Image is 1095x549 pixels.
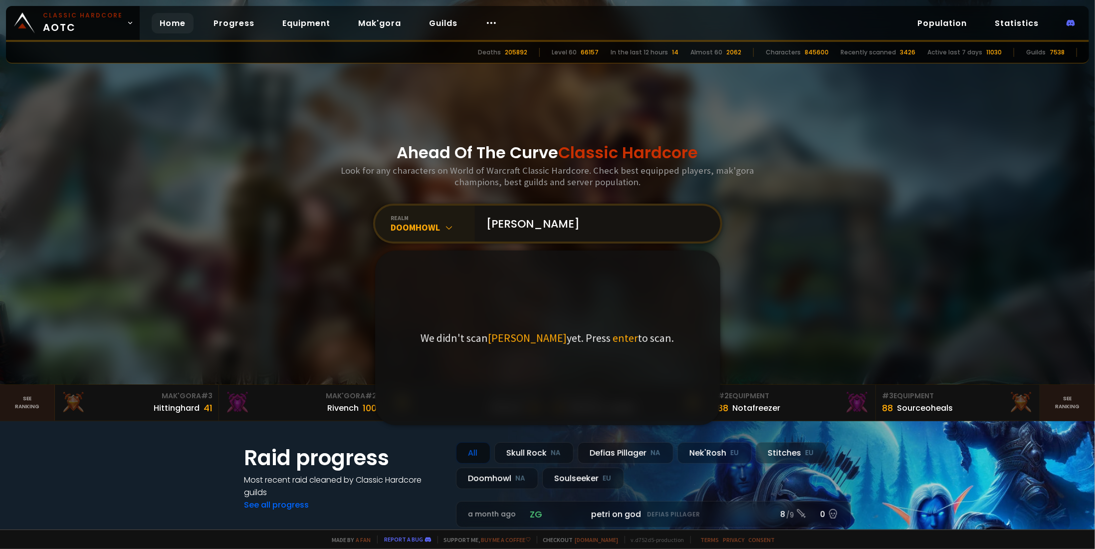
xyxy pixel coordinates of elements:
[478,48,501,57] div: Deaths
[909,13,975,33] a: Population
[494,442,574,464] div: Skull Rock
[385,536,424,543] a: Report a bug
[244,442,444,474] h1: Raid progress
[397,141,698,165] h1: Ahead Of The Curve
[274,13,338,33] a: Equipment
[481,536,531,544] a: Buy me a coffee
[876,385,1040,421] a: #3Equipment88Sourceoheals
[559,141,698,164] span: Classic Hardcore
[55,385,219,421] a: Mak'Gora#3Hittinghard41
[204,401,213,415] div: 41
[986,48,1002,57] div: 11030
[516,474,526,484] small: NA
[731,448,739,458] small: EU
[672,48,678,57] div: 14
[244,474,444,499] h4: Most recent raid cleaned by Classic Hardcore guilds
[927,48,982,57] div: Active last 7 days
[897,402,953,414] div: Sourceoheals
[43,11,123,20] small: Classic Hardcore
[456,442,490,464] div: All
[882,391,893,401] span: # 3
[625,536,684,544] span: v. d752d5 - production
[327,402,359,414] div: Rivench
[575,536,619,544] a: [DOMAIN_NAME]
[805,48,829,57] div: 845600
[677,442,752,464] div: Nek'Rosh
[1040,385,1095,421] a: Seeranking
[718,391,870,401] div: Equipment
[6,6,140,40] a: Classic HardcoreAOTC
[152,13,194,33] a: Home
[488,331,567,345] span: [PERSON_NAME]
[456,468,538,489] div: Doomhowl
[749,536,775,544] a: Consent
[806,448,814,458] small: EU
[61,391,213,401] div: Mak'Gora
[603,474,612,484] small: EU
[578,442,673,464] div: Defias Pillager
[900,48,915,57] div: 3426
[766,48,801,57] div: Characters
[219,385,383,421] a: Mak'Gora#2Rivench100
[651,448,661,458] small: NA
[438,536,531,544] span: Support me,
[613,331,639,345] span: enter
[551,448,561,458] small: NA
[712,385,876,421] a: #2Equipment88Notafreezer
[701,536,719,544] a: Terms
[350,13,409,33] a: Mak'gora
[326,536,371,544] span: Made by
[733,402,781,414] div: Notafreezer
[581,48,599,57] div: 66157
[244,499,309,511] a: See all progress
[225,391,377,401] div: Mak'Gora
[690,48,722,57] div: Almost 60
[391,214,475,222] div: realm
[365,391,377,401] span: # 2
[718,391,729,401] span: # 2
[841,48,896,57] div: Recently scanned
[726,48,741,57] div: 2062
[882,401,893,415] div: 88
[481,206,708,242] input: Search a character...
[756,442,827,464] div: Stitches
[611,48,668,57] div: In the last 12 hours
[337,165,758,188] h3: Look for any characters on World of Warcraft Classic Hardcore. Check best equipped players, mak'g...
[1050,48,1065,57] div: 7538
[542,468,624,489] div: Soulseeker
[356,536,371,544] a: a fan
[391,222,475,233] div: Doomhowl
[201,391,213,401] span: # 3
[154,402,200,414] div: Hittinghard
[718,401,729,415] div: 88
[1026,48,1046,57] div: Guilds
[456,501,851,528] a: a month agozgpetri on godDefias Pillager8 /90
[421,331,674,345] p: We didn't scan yet. Press to scan.
[537,536,619,544] span: Checkout
[421,13,465,33] a: Guilds
[882,391,1034,401] div: Equipment
[552,48,577,57] div: Level 60
[43,11,123,35] span: AOTC
[363,401,377,415] div: 100
[505,48,527,57] div: 205892
[723,536,745,544] a: Privacy
[987,13,1047,33] a: Statistics
[206,13,262,33] a: Progress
